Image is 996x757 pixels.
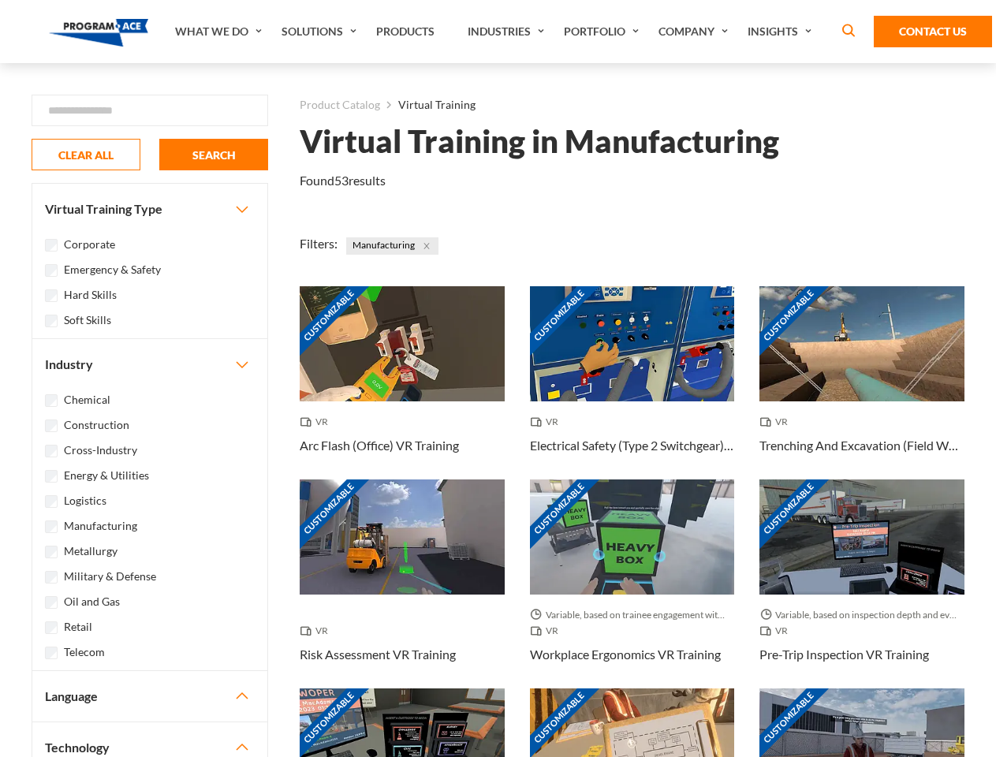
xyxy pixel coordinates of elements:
em: 53 [334,173,349,188]
button: CLEAR ALL [32,139,140,170]
a: Contact Us [874,16,992,47]
input: Military & Defense [45,571,58,584]
label: Corporate [64,236,115,253]
label: Oil and Gas [64,593,120,610]
input: Cross-Industry [45,445,58,457]
h3: Workplace Ergonomics VR Training [530,645,721,664]
a: Customizable Thumbnail - Risk Assessment VR Training VR Risk Assessment VR Training [300,479,505,688]
span: Manufacturing [346,237,438,255]
button: Industry [32,339,267,390]
span: Variable, based on inspection depth and event interaction. [759,607,964,623]
input: Hard Skills [45,289,58,302]
label: Manufacturing [64,517,137,535]
input: Corporate [45,239,58,252]
label: Construction [64,416,129,434]
a: Product Catalog [300,95,380,115]
span: VR [759,414,794,430]
a: Customizable Thumbnail - Electrical Safety (Type 2 Switchgear) VR Training VR Electrical Safety (... [530,286,735,479]
label: Military & Defense [64,568,156,585]
label: Retail [64,618,92,636]
button: Close [418,237,435,255]
p: Found results [300,171,386,190]
span: VR [759,623,794,639]
input: Soft Skills [45,315,58,327]
input: Energy & Utilities [45,470,58,483]
label: Soft Skills [64,311,111,329]
label: Hard Skills [64,286,117,304]
input: Manufacturing [45,520,58,533]
input: Oil and Gas [45,596,58,609]
img: Program-Ace [49,19,149,47]
input: Metallurgy [45,546,58,558]
li: Virtual Training [380,95,476,115]
h3: Electrical Safety (Type 2 Switchgear) VR Training [530,436,735,455]
button: Virtual Training Type [32,184,267,234]
a: Customizable Thumbnail - Arc Flash (Office) VR Training VR Arc Flash (Office) VR Training [300,286,505,479]
input: Telecom [45,647,58,659]
span: VR [300,414,334,430]
input: Logistics [45,495,58,508]
label: Telecom [64,643,105,661]
h3: Arc Flash (Office) VR Training [300,436,459,455]
span: VR [530,623,565,639]
h1: Virtual Training in Manufacturing [300,128,779,155]
a: Customizable Thumbnail - Trenching And Excavation (Field Work) VR Training VR Trenching And Excav... [759,286,964,479]
label: Chemical [64,391,110,408]
label: Emergency & Safety [64,261,161,278]
h3: Trenching And Excavation (Field Work) VR Training [759,436,964,455]
nav: breadcrumb [300,95,964,115]
label: Metallurgy [64,543,118,560]
label: Logistics [64,492,106,509]
input: Retail [45,621,58,634]
h3: Pre-Trip Inspection VR Training [759,645,929,664]
span: VR [300,623,334,639]
label: Energy & Utilities [64,467,149,484]
input: Construction [45,420,58,432]
span: Filters: [300,236,338,251]
input: Chemical [45,394,58,407]
span: Variable, based on trainee engagement with exercises. [530,607,735,623]
label: Cross-Industry [64,442,137,459]
span: VR [530,414,565,430]
a: Customizable Thumbnail - Workplace Ergonomics VR Training Variable, based on trainee engagement w... [530,479,735,688]
input: Emergency & Safety [45,264,58,277]
a: Customizable Thumbnail - Pre-Trip Inspection VR Training Variable, based on inspection depth and ... [759,479,964,688]
h3: Risk Assessment VR Training [300,645,456,664]
button: Language [32,671,267,722]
